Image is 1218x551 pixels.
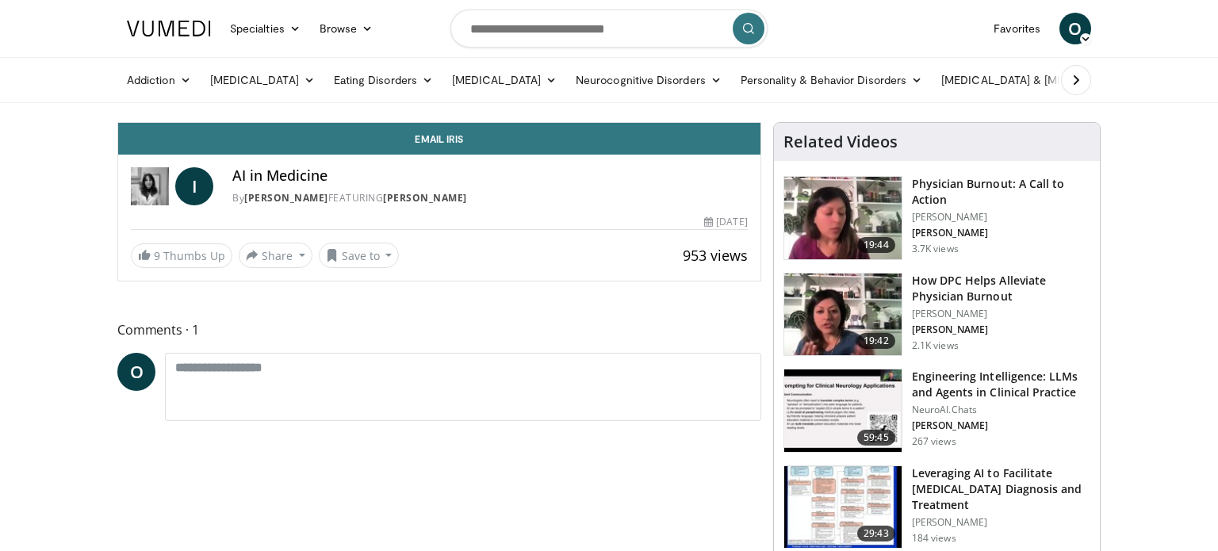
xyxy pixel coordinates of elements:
[118,123,760,155] a: Email Iris
[783,176,1090,260] a: 19:44 Physician Burnout: A Call to Action [PERSON_NAME] [PERSON_NAME] 3.7K views
[175,167,213,205] a: I
[784,274,902,356] img: 8c03ed1f-ed96-42cb-9200-2a88a5e9b9ab.150x105_q85_crop-smart_upscale.jpg
[324,64,442,96] a: Eating Disorders
[912,435,956,448] p: 267 views
[857,237,895,253] span: 19:44
[731,64,932,96] a: Personality & Behavior Disorders
[442,64,566,96] a: [MEDICAL_DATA]
[783,465,1090,549] a: 29:43 Leveraging AI to Facilitate [MEDICAL_DATA] Diagnosis and Treatment [PERSON_NAME] 184 views
[232,191,748,205] div: By FEATURING
[912,211,1090,224] p: [PERSON_NAME]
[912,419,1090,432] p: [PERSON_NAME]
[683,246,748,265] span: 953 views
[127,21,211,36] img: VuMedi Logo
[1059,13,1091,44] a: O
[857,526,895,541] span: 29:43
[383,191,467,205] a: [PERSON_NAME]
[912,243,959,255] p: 3.7K views
[932,64,1159,96] a: [MEDICAL_DATA] & [MEDICAL_DATA]
[201,64,324,96] a: [MEDICAL_DATA]
[912,308,1090,320] p: [PERSON_NAME]
[117,320,761,340] span: Comments 1
[244,191,328,205] a: [PERSON_NAME]
[239,243,312,268] button: Share
[232,167,748,185] h4: AI in Medicine
[566,64,731,96] a: Neurocognitive Disorders
[783,273,1090,357] a: 19:42 How DPC Helps Alleviate Physician Burnout [PERSON_NAME] [PERSON_NAME] 2.1K views
[784,466,902,549] img: a028b2ed-2799-4348-b6b4-733b0fc51b04.150x105_q85_crop-smart_upscale.jpg
[131,167,169,205] img: Dr. Iris Gorfinkel
[912,227,1090,239] p: [PERSON_NAME]
[912,516,1090,529] p: [PERSON_NAME]
[784,369,902,452] img: ea6b8c10-7800-4812-b957-8d44f0be21f9.150x105_q85_crop-smart_upscale.jpg
[154,248,160,263] span: 9
[704,215,747,229] div: [DATE]
[912,404,1090,416] p: NeuroAI.Chats
[131,243,232,268] a: 9 Thumbs Up
[450,10,768,48] input: Search topics, interventions
[783,369,1090,453] a: 59:45 Engineering Intelligence: LLMs and Agents in Clinical Practice NeuroAI.Chats [PERSON_NAME] ...
[912,465,1090,513] h3: Leveraging AI to Facilitate [MEDICAL_DATA] Diagnosis and Treatment
[857,430,895,446] span: 59:45
[310,13,383,44] a: Browse
[912,369,1090,400] h3: Engineering Intelligence: LLMs and Agents in Clinical Practice
[857,333,895,349] span: 19:42
[783,132,898,151] h4: Related Videos
[984,13,1050,44] a: Favorites
[912,323,1090,336] p: [PERSON_NAME]
[117,353,155,391] a: O
[912,176,1090,208] h3: Physician Burnout: A Call to Action
[319,243,400,268] button: Save to
[117,64,201,96] a: Addiction
[220,13,310,44] a: Specialties
[912,273,1090,304] h3: How DPC Helps Alleviate Physician Burnout
[912,339,959,352] p: 2.1K views
[912,532,956,545] p: 184 views
[784,177,902,259] img: ae962841-479a-4fc3-abd9-1af602e5c29c.150x105_q85_crop-smart_upscale.jpg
